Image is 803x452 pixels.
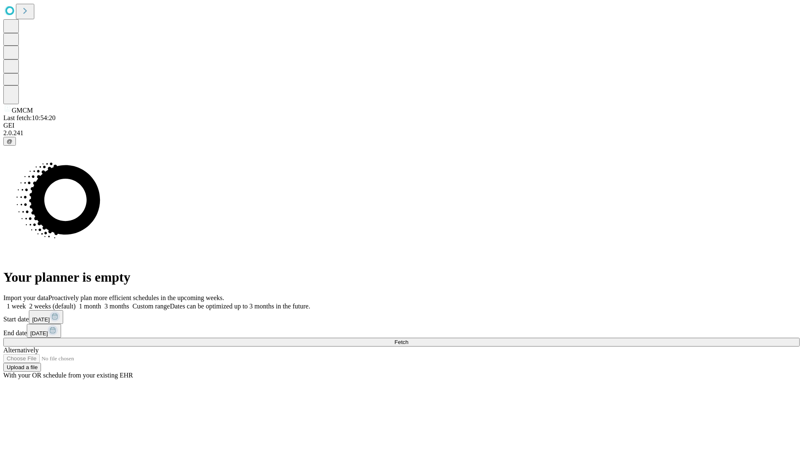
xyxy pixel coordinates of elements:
[79,303,101,310] span: 1 month
[105,303,129,310] span: 3 months
[133,303,170,310] span: Custom range
[7,138,13,144] span: @
[3,294,49,301] span: Import your data
[27,324,61,338] button: [DATE]
[32,316,50,323] span: [DATE]
[12,107,33,114] span: GMCM
[170,303,310,310] span: Dates can be optimized up to 3 months in the future.
[394,339,408,345] span: Fetch
[3,372,133,379] span: With your OR schedule from your existing EHR
[49,294,224,301] span: Proactively plan more efficient schedules in the upcoming weeks.
[3,270,800,285] h1: Your planner is empty
[3,122,800,129] div: GEI
[3,363,41,372] button: Upload a file
[3,324,800,338] div: End date
[3,137,16,146] button: @
[3,129,800,137] div: 2.0.241
[29,303,76,310] span: 2 weeks (default)
[3,310,800,324] div: Start date
[3,338,800,347] button: Fetch
[7,303,26,310] span: 1 week
[29,310,63,324] button: [DATE]
[30,330,48,336] span: [DATE]
[3,114,56,121] span: Last fetch: 10:54:20
[3,347,38,354] span: Alternatively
